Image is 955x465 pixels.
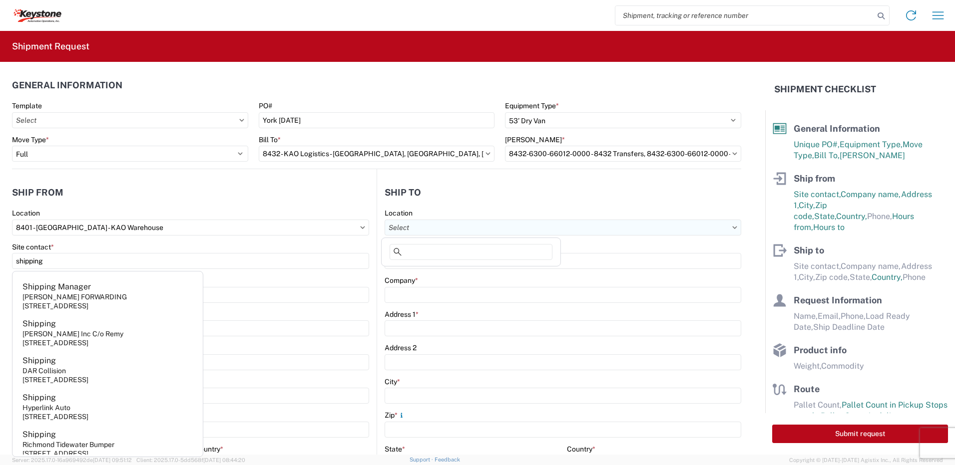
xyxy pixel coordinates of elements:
[22,412,88,421] div: [STREET_ADDRESS]
[12,220,369,235] input: Select
[903,272,926,282] span: Phone
[385,310,419,319] label: Address 1
[22,318,56,329] div: Shipping
[615,6,874,25] input: Shipment, tracking or reference number
[867,212,892,221] span: Phone,
[22,375,88,384] div: [STREET_ADDRESS]
[259,146,495,162] input: Select
[435,457,460,463] a: Feedback
[841,261,901,271] span: Company name,
[794,361,821,371] span: Weight,
[22,403,70,412] div: Hyperlink Auto
[505,146,741,162] input: Select
[22,292,127,301] div: [PERSON_NAME] FORWARDING
[772,425,948,443] button: Submit request
[12,101,42,110] label: Template
[22,355,56,366] div: Shipping
[789,456,943,465] span: Copyright © [DATE]-[DATE] Agistix Inc., All Rights Reserved
[841,190,901,199] span: Company name,
[799,201,815,210] span: City,
[12,112,248,128] input: Select
[794,140,840,149] span: Unique PO#,
[774,83,876,95] h2: Shipment Checklist
[818,311,841,321] span: Email,
[794,295,882,305] span: Request Information
[22,392,56,403] div: Shipping
[385,188,421,198] h2: Ship to
[12,209,40,218] label: Location
[821,361,864,371] span: Commodity
[794,261,841,271] span: Site contact,
[794,245,824,255] span: Ship to
[385,445,405,454] label: State
[93,457,132,463] span: [DATE] 09:51:12
[794,190,841,199] span: Site contact,
[259,135,281,144] label: Bill To
[385,377,400,386] label: City
[794,123,880,134] span: General Information
[22,449,88,458] div: [STREET_ADDRESS]
[814,212,836,221] span: State,
[794,400,842,410] span: Pallet Count,
[840,151,905,160] span: [PERSON_NAME]
[840,140,903,149] span: Equipment Type,
[505,135,565,144] label: [PERSON_NAME]
[410,457,435,463] a: Support
[22,301,88,310] div: [STREET_ADDRESS]
[22,366,66,375] div: DAR Collision
[12,188,63,198] h2: Ship from
[814,151,840,160] span: Bill To,
[22,440,114,449] div: Richmond Tidewater Bumper
[794,345,847,355] span: Product info
[22,429,56,440] div: Shipping
[850,272,872,282] span: State,
[794,384,820,394] span: Route
[813,322,885,332] span: Ship Deadline Date
[136,457,245,463] span: Client: 2025.17.0-5dd568f
[799,272,815,282] span: City,
[813,223,845,232] span: Hours to
[385,276,418,285] label: Company
[567,445,595,454] label: Country
[794,173,835,184] span: Ship from
[385,411,406,420] label: Zip
[203,457,245,463] span: [DATE] 08:44:20
[841,311,866,321] span: Phone,
[259,101,272,110] label: PO#
[22,338,88,347] div: [STREET_ADDRESS]
[836,212,867,221] span: Country,
[12,40,89,52] h2: Shipment Request
[505,101,559,110] label: Equipment Type
[815,272,850,282] span: Zip code,
[12,80,122,90] h2: General Information
[195,445,223,454] label: Country
[872,272,903,282] span: Country,
[385,343,417,352] label: Address 2
[22,329,123,338] div: [PERSON_NAME] Inc C/o Remy
[794,400,948,421] span: Pallet Count in Pickup Stops equals Pallet Count in delivery stops
[12,242,54,251] label: Site contact
[794,311,818,321] span: Name,
[22,281,91,292] div: Shipping Manager
[12,135,49,144] label: Move Type
[12,457,132,463] span: Server: 2025.17.0-16a969492de
[385,209,413,218] label: Location
[385,220,741,235] input: Select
